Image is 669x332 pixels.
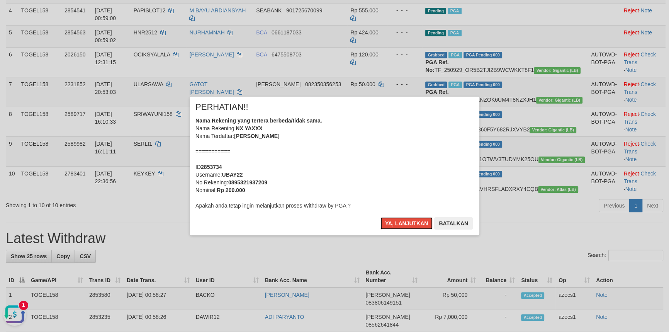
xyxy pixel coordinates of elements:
[234,133,279,139] b: [PERSON_NAME]
[195,103,248,111] span: PERHATIAN!!
[201,164,222,170] b: 2853734
[228,179,267,186] b: 0895321937209
[222,172,243,178] b: UBAY22
[217,187,245,193] b: Rp 200.000
[236,125,262,131] b: NX YAXXX
[195,117,474,209] div: Nama Rekening: Nama Terdaftar: =========== ID Username: No Rekening: Nominal: Apakah anda tetap i...
[434,217,473,230] button: Batalkan
[195,117,322,124] b: Nama Rekening yang tertera berbeda/tidak sama.
[380,217,433,230] button: Ya, lanjutkan
[3,3,26,26] button: Open LiveChat chat widget
[19,1,28,10] div: New messages notification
